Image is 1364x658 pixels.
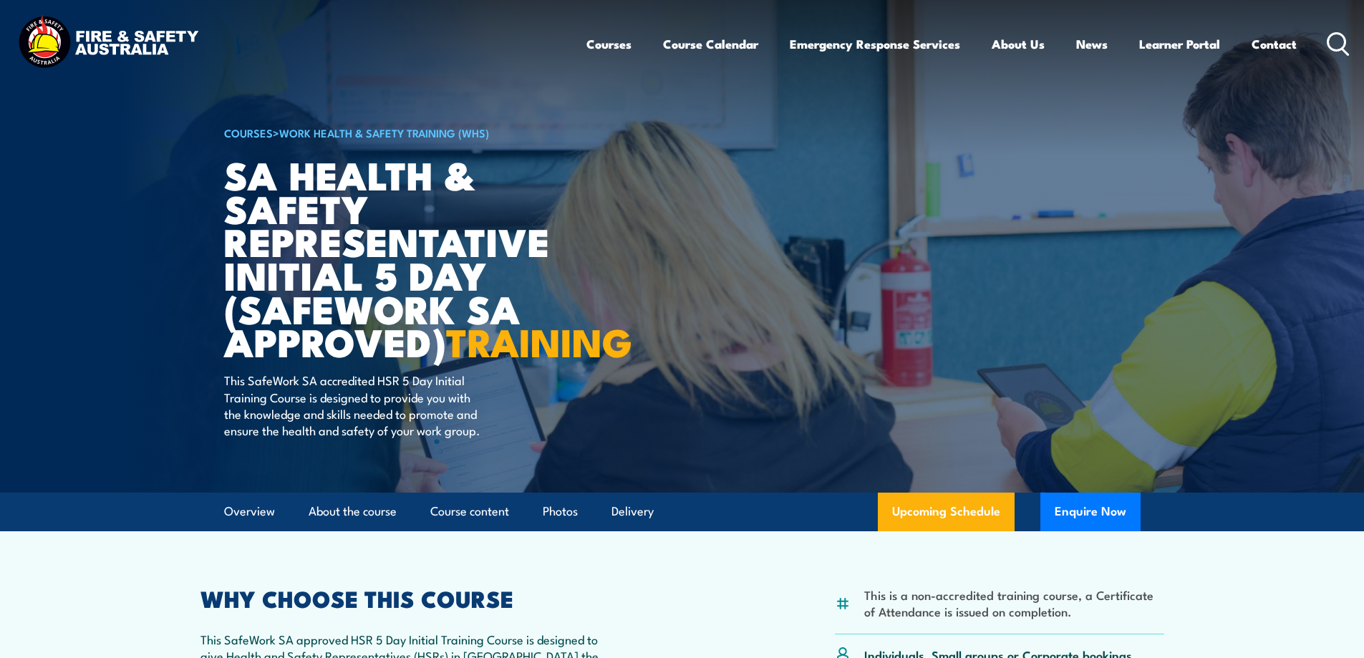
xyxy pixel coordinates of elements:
a: Work Health & Safety Training (WHS) [279,125,489,140]
a: Courses [586,25,632,63]
a: Course Calendar [663,25,758,63]
p: This SafeWork SA accredited HSR 5 Day Initial Training Course is designed to provide you with the... [224,372,485,439]
button: Enquire Now [1040,493,1141,531]
strong: TRAINING [446,311,632,370]
h2: WHY CHOOSE THIS COURSE [200,588,619,608]
a: Upcoming Schedule [878,493,1015,531]
a: COURSES [224,125,273,140]
h6: > [224,124,578,141]
a: Contact [1252,25,1297,63]
h1: SA Health & Safety Representative Initial 5 Day (SafeWork SA Approved) [224,158,578,358]
li: This is a non-accredited training course, a Certificate of Attendance is issued on completion. [864,586,1164,620]
a: About Us [992,25,1045,63]
a: News [1076,25,1108,63]
a: Overview [224,493,275,531]
a: Photos [543,493,578,531]
a: About the course [309,493,397,531]
a: Learner Portal [1139,25,1220,63]
a: Delivery [611,493,654,531]
a: Course content [430,493,509,531]
a: Emergency Response Services [790,25,960,63]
